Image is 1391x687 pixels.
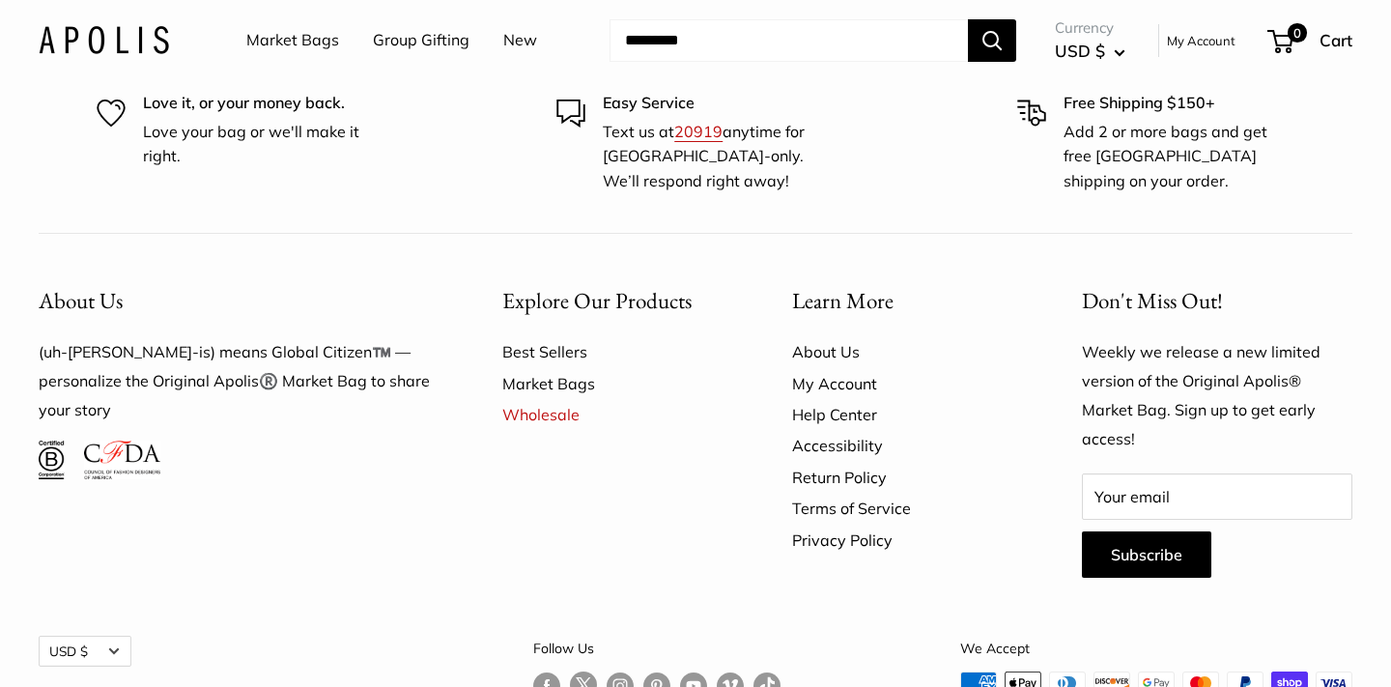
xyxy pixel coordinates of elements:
[502,286,692,315] span: Explore Our Products
[84,441,160,479] img: Council of Fashion Designers of America Member
[1320,30,1352,50] span: Cart
[1055,41,1105,61] span: USD $
[1064,91,1295,116] p: Free Shipping $150+
[143,120,375,169] p: Love your bag or we'll make it right.
[792,525,1014,556] a: Privacy Policy
[502,368,724,399] a: Market Bags
[792,399,1014,430] a: Help Center
[674,122,723,141] a: 20919
[1082,531,1211,578] button: Subscribe
[792,462,1014,493] a: Return Policy
[1082,338,1352,454] p: Weekly we release a new limited version of the Original Apolis® Market Bag. Sign up to get early ...
[1082,282,1352,320] p: Don't Miss Out!
[603,91,835,116] p: Easy Service
[39,636,131,667] button: USD $
[1064,120,1295,194] p: Add 2 or more bags and get free [GEOGRAPHIC_DATA] shipping on your order.
[246,26,339,55] a: Market Bags
[1269,25,1352,56] a: 0 Cart
[143,91,375,116] p: Love it, or your money back.
[39,286,123,315] span: About Us
[502,399,724,430] a: Wholesale
[792,368,1014,399] a: My Account
[792,282,1014,320] button: Learn More
[502,282,724,320] button: Explore Our Products
[373,26,469,55] a: Group Gifting
[1055,36,1125,67] button: USD $
[960,636,1352,661] p: We Accept
[1055,14,1125,42] span: Currency
[792,336,1014,367] a: About Us
[1167,29,1235,52] a: My Account
[792,286,894,315] span: Learn More
[503,26,537,55] a: New
[39,338,435,425] p: (uh-[PERSON_NAME]-is) means Global Citizen™️ — personalize the Original Apolis®️ Market Bag to sh...
[792,430,1014,461] a: Accessibility
[1288,23,1307,43] span: 0
[533,636,781,661] p: Follow Us
[39,441,65,479] img: Certified B Corporation
[502,336,724,367] a: Best Sellers
[603,120,835,194] p: Text us at anytime for [GEOGRAPHIC_DATA]-only. We’ll respond right away!
[39,282,435,320] button: About Us
[39,26,169,54] img: Apolis
[968,19,1016,62] button: Search
[610,19,968,62] input: Search...
[792,493,1014,524] a: Terms of Service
